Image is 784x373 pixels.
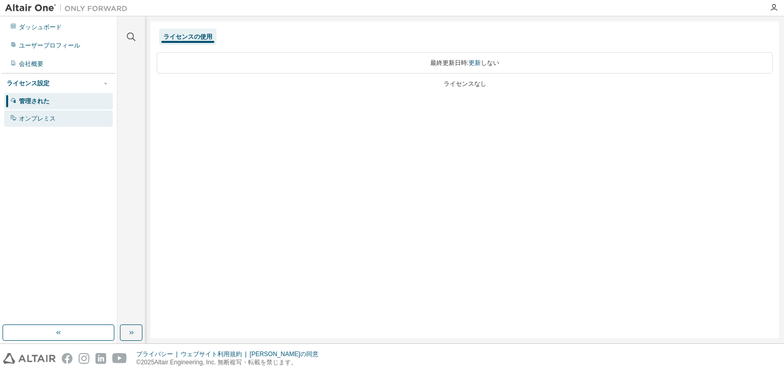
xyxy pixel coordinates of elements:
[95,353,106,364] img: linkedin.svg
[250,351,318,358] font: [PERSON_NAME]の同意
[154,359,297,366] font: Altair Engineering, Inc. 無断複写・転載を禁じます。
[136,359,141,366] font: ©
[430,59,469,66] font: 最終更新日時:
[7,80,50,87] font: ライセンス設定
[3,353,56,364] img: altair_logo.svg
[481,59,499,66] font: しない
[163,33,212,40] font: ライセンスの使用
[19,115,56,122] font: オンプレミス
[136,351,173,358] font: プライバシー
[5,3,133,13] img: アルタイルワン
[62,353,72,364] img: facebook.svg
[469,59,481,66] font: 更新
[181,351,242,358] font: ウェブサイト利用規約
[79,353,89,364] img: instagram.svg
[19,98,50,105] font: 管理された
[19,24,62,31] font: ダッシュボード
[444,80,486,87] font: ライセンスなし
[112,353,127,364] img: youtube.svg
[19,42,80,49] font: ユーザープロフィール
[19,60,43,67] font: 会社概要
[141,359,155,366] font: 2025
